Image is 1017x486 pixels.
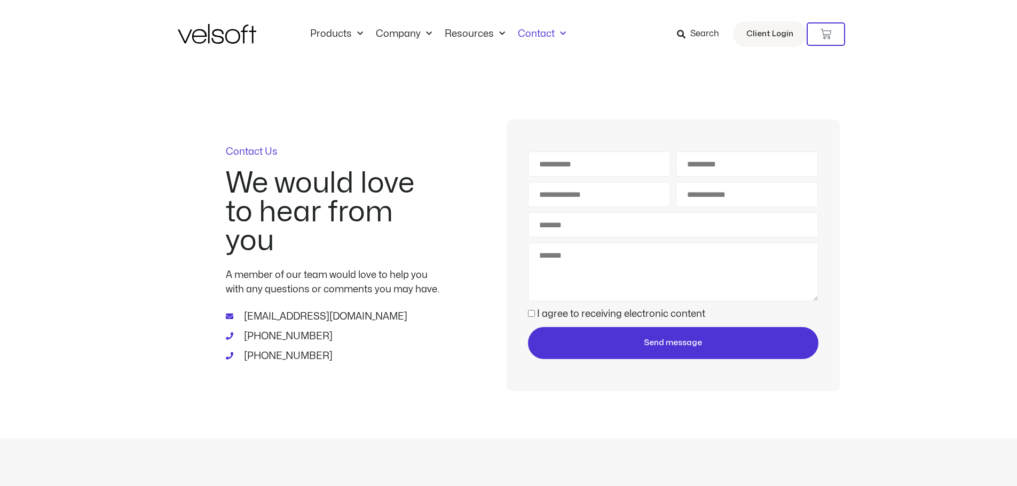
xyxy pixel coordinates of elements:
[226,169,439,256] h2: We would love to hear from you
[690,27,719,41] span: Search
[528,327,818,359] button: Send message
[537,309,705,318] label: I agree to receiving electronic content
[241,309,407,324] span: [EMAIL_ADDRESS][DOMAIN_NAME]
[241,329,333,344] span: [PHONE_NUMBER]
[304,28,369,40] a: ProductsMenu Toggle
[677,25,727,43] a: Search
[733,21,807,47] a: Client Login
[438,28,511,40] a: ResourcesMenu Toggle
[304,28,572,40] nav: Menu
[511,28,572,40] a: ContactMenu Toggle
[746,27,793,41] span: Client Login
[226,309,439,324] a: [EMAIL_ADDRESS][DOMAIN_NAME]
[226,147,439,157] p: Contact Us
[369,28,438,40] a: CompanyMenu Toggle
[241,349,333,363] span: [PHONE_NUMBER]
[178,24,256,44] img: Velsoft Training Materials
[226,268,439,297] p: A member of our team would love to help you with any questions or comments you may have.
[644,337,702,349] span: Send message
